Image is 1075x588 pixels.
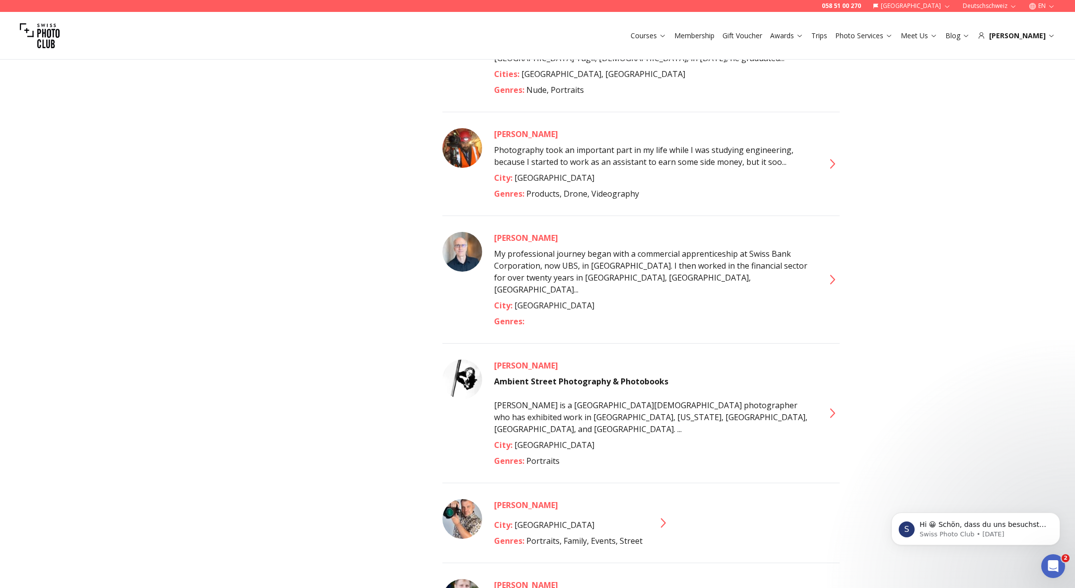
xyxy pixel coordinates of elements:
span: Photography took an important part in my life while I was studying engineering, because I started... [494,145,793,167]
span: City : [494,300,514,311]
button: Trips [807,29,831,43]
a: [PERSON_NAME] [494,360,812,371]
iframe: Intercom live chat [1041,554,1065,578]
span: City : [494,172,514,183]
span: City : [494,519,514,530]
div: Products, Drone, Videography [494,188,812,200]
button: Awards [766,29,807,43]
button: Membership [670,29,718,43]
a: Courses [631,31,666,41]
div: Portraits, Family, Events, Street [494,535,643,547]
div: [GEOGRAPHIC_DATA] [494,439,812,451]
button: Courses [627,29,670,43]
div: [GEOGRAPHIC_DATA], [GEOGRAPHIC_DATA] [494,68,812,80]
button: Meet Us [897,29,941,43]
a: Meet Us [901,31,937,41]
button: Photo Services [831,29,897,43]
div: [GEOGRAPHIC_DATA] [494,172,812,184]
a: Photo Services [835,31,893,41]
a: Awards [770,31,803,41]
div: [GEOGRAPHIC_DATA] [494,299,812,311]
img: Giovanni Alfieri [442,128,482,168]
span: My professional journey began with a commercial apprenticeship at Swiss Bank Corporation, now UBS... [494,248,807,295]
div: Nude, Portraits [494,84,812,96]
div: Portraits [494,455,812,467]
a: [PERSON_NAME] [494,232,812,244]
span: Genres : [494,188,526,199]
span: Genres : [494,316,524,327]
button: Blog [941,29,974,43]
a: 058 51 00 270 [822,2,861,10]
a: Gift Voucher [722,31,762,41]
img: Swiss photo club [20,16,60,56]
img: Jill Corral [442,360,482,399]
span: Cities : [494,69,521,79]
div: [GEOGRAPHIC_DATA] [494,519,643,531]
span: Genres : [494,535,526,546]
strong: Ambient Street Photography & Photobooks [494,376,668,387]
span: Genres : [494,84,526,95]
img: HansRuedi Ramsauer [442,232,482,272]
span: Genres : [494,455,526,466]
span: City : [494,440,514,450]
a: [PERSON_NAME] [494,128,812,140]
img: Jonas Wiemann [442,499,482,539]
button: Gift Voucher [718,29,766,43]
a: Trips [811,31,827,41]
a: [PERSON_NAME] [494,499,643,511]
span: 2 [1062,554,1070,562]
iframe: Intercom notifications message [876,492,1075,561]
span: [PERSON_NAME] is a [GEOGRAPHIC_DATA][DEMOGRAPHIC_DATA] photographer who has exhibited work in [GE... [494,375,812,435]
div: [PERSON_NAME] [978,31,1055,41]
a: Membership [674,31,715,41]
a: Blog [945,31,970,41]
